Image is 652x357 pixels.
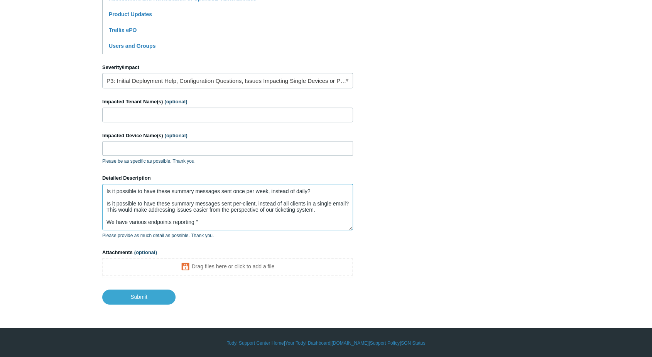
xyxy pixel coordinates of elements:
[102,132,353,140] label: Impacted Device Name(s)
[102,290,176,304] input: Submit
[134,249,157,255] span: (optional)
[401,340,425,347] a: SGN Status
[109,43,155,49] a: Users and Groups
[165,133,187,138] span: (optional)
[102,174,353,182] label: Detailed Description
[109,27,137,33] a: Trellix ePO
[164,99,187,104] span: (optional)
[102,158,353,165] p: Please be as specific as possible. Thank you.
[102,249,353,256] label: Attachments
[102,340,550,347] div: | | | |
[102,98,353,106] label: Impacted Tenant Name(s)
[109,11,152,17] a: Product Updates
[370,340,400,347] a: Support Policy
[102,73,353,88] a: P3: Initial Deployment Help, Configuration Questions, Issues Impacting Single Devices or Past Out...
[102,64,353,71] label: Severity/Impact
[102,232,353,239] p: Please provide as much detail as possible. Thank you.
[227,340,284,347] a: Todyl Support Center Home
[331,340,368,347] a: [DOMAIN_NAME]
[285,340,330,347] a: Your Todyl Dashboard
